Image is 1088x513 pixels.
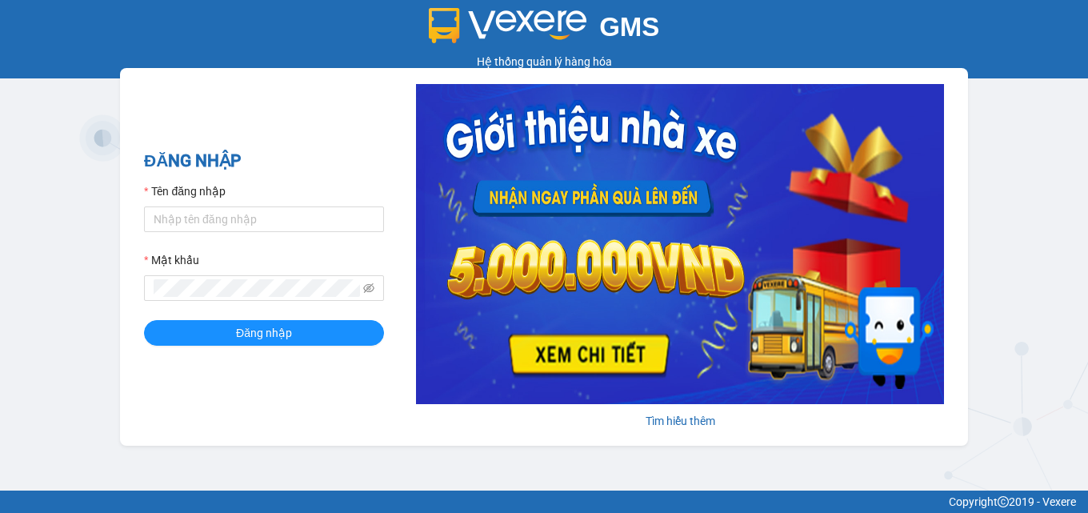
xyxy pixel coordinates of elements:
input: Tên đăng nhập [144,206,384,232]
h2: ĐĂNG NHẬP [144,148,384,174]
div: Copyright 2019 - Vexere [12,493,1076,511]
img: logo 2 [429,8,587,43]
button: Đăng nhập [144,320,384,346]
a: GMS [429,24,660,37]
label: Mật khẩu [144,251,199,269]
img: banner-0 [416,84,944,404]
span: eye-invisible [363,283,374,294]
div: Tìm hiểu thêm [416,412,944,430]
span: Đăng nhập [236,324,292,342]
span: GMS [599,12,659,42]
span: copyright [998,496,1009,507]
div: Hệ thống quản lý hàng hóa [4,53,1084,70]
input: Mật khẩu [154,279,360,297]
label: Tên đăng nhập [144,182,226,200]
